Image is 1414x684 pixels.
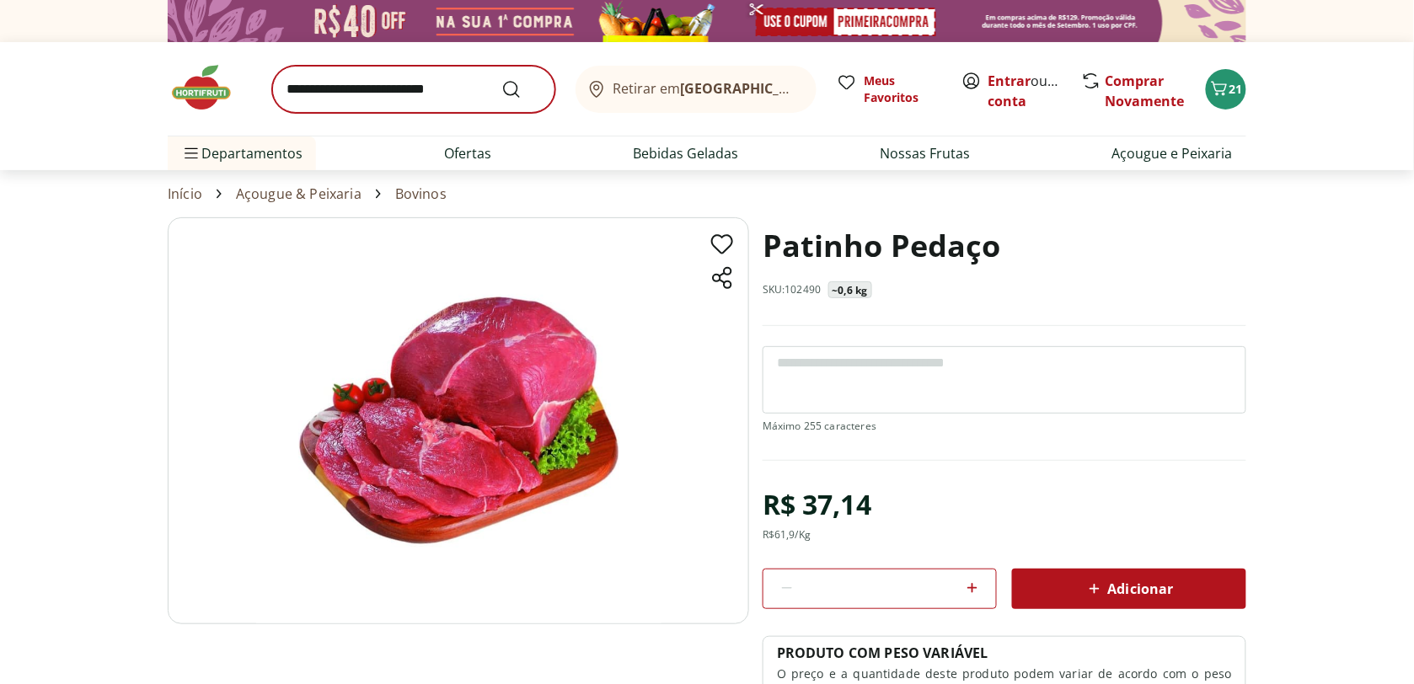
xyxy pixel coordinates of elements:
button: Carrinho [1206,69,1246,110]
a: Bebidas Geladas [634,143,739,163]
b: [GEOGRAPHIC_DATA]/[GEOGRAPHIC_DATA] [681,79,965,98]
span: Retirar em [613,81,800,96]
a: Açougue e Peixaria [1112,143,1233,163]
span: ou [988,71,1063,111]
a: Açougue & Peixaria [236,186,362,201]
img: Hortifruti [168,62,252,113]
a: Ofertas [444,143,491,163]
p: ~0,6 kg [833,284,868,297]
img: Patinho Pedaço [168,217,749,624]
a: Comprar Novamente [1106,72,1185,110]
span: Meus Favoritos [864,72,941,106]
a: Nossas Frutas [881,143,971,163]
span: 21 [1229,81,1243,97]
p: SKU: 102490 [763,283,822,297]
p: PRODUTO COM PESO VARIÁVEL [777,644,988,662]
a: Bovinos [395,186,447,201]
h1: Patinho Pedaço [763,217,1001,275]
div: R$ 61,9 /Kg [763,528,811,542]
button: Retirar em[GEOGRAPHIC_DATA]/[GEOGRAPHIC_DATA] [576,66,817,113]
input: search [272,66,555,113]
span: Adicionar [1085,579,1174,599]
a: Entrar [988,72,1031,90]
button: Submit Search [501,79,542,99]
div: R$ 37,14 [763,481,871,528]
button: Menu [181,133,201,174]
a: Meus Favoritos [837,72,941,106]
a: Início [168,186,202,201]
a: Criar conta [988,72,1081,110]
span: Departamentos [181,133,303,174]
button: Adicionar [1012,569,1246,609]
